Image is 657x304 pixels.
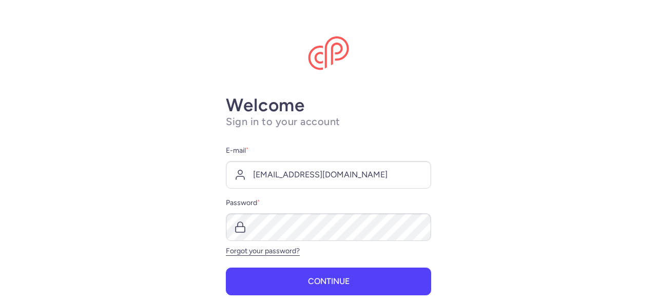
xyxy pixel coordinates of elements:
[226,268,431,295] button: Continue
[308,36,349,70] img: CitizenPlane logo
[226,94,305,116] strong: Welcome
[226,197,431,209] label: Password
[226,115,431,128] h1: Sign in to your account
[308,277,350,286] span: Continue
[226,247,300,255] a: Forgot your password?
[226,161,431,189] input: user@example.com
[226,145,431,157] label: E-mail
